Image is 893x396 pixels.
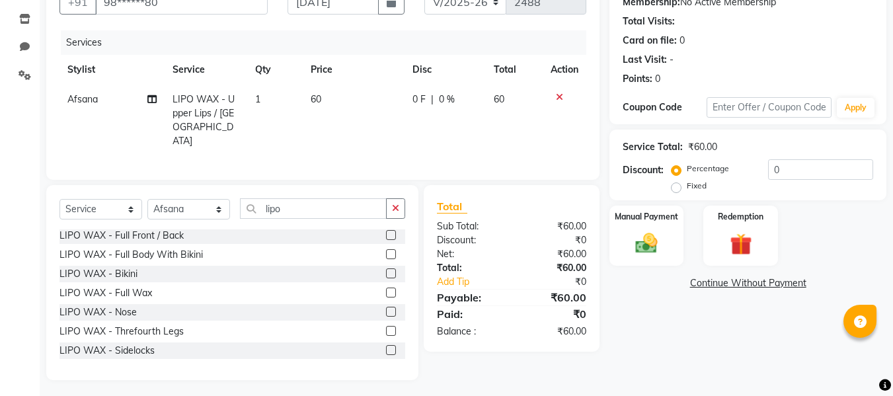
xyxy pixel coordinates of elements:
div: Last Visit: [623,53,667,67]
th: Price [303,55,405,85]
div: LIPO WAX - Sidelocks [59,344,155,358]
div: 0 [655,72,660,86]
span: | [431,93,434,106]
div: Discount: [427,233,512,247]
div: Net: [427,247,512,261]
th: Disc [405,55,486,85]
div: Discount: [623,163,664,177]
span: 0 F [412,93,426,106]
div: Payable: [427,290,512,305]
div: 0 [679,34,685,48]
label: Manual Payment [615,211,678,223]
span: 60 [311,93,321,105]
th: Action [543,55,586,85]
th: Total [486,55,543,85]
span: 1 [255,93,260,105]
div: LIPO WAX - Full Front / Back [59,229,184,243]
div: Total Visits: [623,15,675,28]
th: Stylist [59,55,165,85]
span: Total [437,200,467,214]
span: LIPO WAX - Upper Lips / [GEOGRAPHIC_DATA] [173,93,235,147]
th: Qty [247,55,302,85]
span: 0 % [439,93,455,106]
div: ₹60.00 [688,140,717,154]
div: LIPO WAX - Nose [59,305,137,319]
label: Fixed [687,180,707,192]
div: Service Total: [623,140,683,154]
th: Service [165,55,247,85]
div: LIPO WAX - Full Wax [59,286,152,300]
div: Services [61,30,596,55]
div: Coupon Code [623,100,706,114]
span: Afsana [67,93,98,105]
div: Paid: [427,306,512,322]
div: ₹0 [512,306,596,322]
div: ₹60.00 [512,290,596,305]
span: 60 [494,93,504,105]
div: Sub Total: [427,219,512,233]
img: _gift.svg [723,231,759,258]
label: Redemption [718,211,763,223]
label: Percentage [687,163,729,175]
div: LIPO WAX - Bikini [59,267,137,281]
div: ₹0 [526,275,597,289]
div: Total: [427,261,512,275]
div: ₹0 [512,233,596,247]
div: LIPO WAX - Threfourth Legs [59,325,184,338]
button: Apply [837,98,874,118]
div: Card on file: [623,34,677,48]
input: Search or Scan [240,198,387,219]
div: ₹60.00 [512,325,596,338]
div: - [670,53,674,67]
div: ₹60.00 [512,247,596,261]
a: Add Tip [427,275,525,289]
div: Points: [623,72,652,86]
div: ₹60.00 [512,219,596,233]
div: ₹60.00 [512,261,596,275]
input: Enter Offer / Coupon Code [707,97,832,118]
img: _cash.svg [629,231,664,256]
div: Balance : [427,325,512,338]
div: LIPO WAX - Full Body With Bikini [59,248,203,262]
a: Continue Without Payment [612,276,884,290]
